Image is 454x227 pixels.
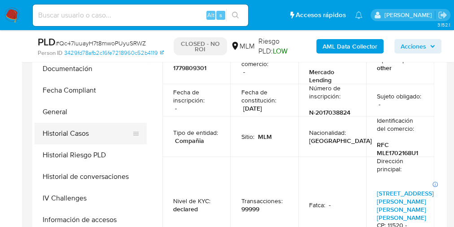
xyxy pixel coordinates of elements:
[329,201,331,209] p: -
[377,92,421,100] p: Sujeto obligado :
[377,56,419,64] p: Tipo compañía :
[241,197,282,205] p: Transacciones :
[35,101,147,123] button: General
[309,201,325,209] p: Fatca :
[309,108,350,116] p: N-2017038824
[35,166,147,187] button: Historial de conversaciones
[401,39,426,53] span: Acciones
[241,205,259,213] p: 99999
[56,39,146,48] span: # Qc47luuayH7t8mwoPUyuSRWZ
[35,80,147,101] button: Fecha Compliant
[377,64,392,72] p: other
[207,11,214,19] span: Alt
[316,39,384,53] button: AML Data Collector
[258,36,306,56] span: Riesgo PLD:
[355,11,362,19] a: Notificaciones
[309,68,352,84] p: Mercado Lending
[219,11,222,19] span: s
[384,11,435,19] p: adriana.camarilloduran@mercadolibre.com.mx
[241,133,254,141] p: Sitio :
[273,46,288,56] span: LOW
[64,49,164,57] a: 3429fd78afb2c16fe7218960c52b4119
[173,88,219,104] p: Fecha de inscripción :
[377,157,423,173] p: Dirección principal :
[258,133,271,141] p: MLM
[33,9,248,21] input: Buscar usuario o caso...
[35,144,147,166] button: Historial Riesgo PLD
[35,58,147,80] button: Documentación
[35,187,147,209] button: IV Challenges
[243,68,244,76] p: -
[437,21,450,28] span: 3.152.1
[309,84,355,100] p: Número de inscripción :
[379,100,380,108] p: -
[323,39,377,53] b: AML Data Collector
[309,129,346,137] p: Nacionalidad :
[174,37,227,55] p: CLOSED - NO ROI
[309,137,372,145] p: [GEOGRAPHIC_DATA]
[241,88,287,104] p: Fecha de constitución :
[226,9,244,22] button: search-icon
[377,189,434,222] a: [STREET_ADDRESS][PERSON_NAME][PERSON_NAME][PERSON_NAME]
[394,39,441,53] button: Acciones
[377,141,419,157] p: RFC MLE1702168U1
[296,10,346,20] span: Accesos rápidos
[175,137,204,145] p: Compañia
[35,123,140,144] button: Historial Casos
[243,104,262,112] p: [DATE]
[173,64,206,72] p: 1779809301
[173,129,218,137] p: Tipo de entidad :
[438,10,447,20] a: Salir
[38,35,56,49] b: PLD
[241,52,287,68] p: Nombre del comercio :
[231,41,255,51] div: MLM
[173,205,198,213] p: declared
[175,104,177,112] p: -
[38,49,62,57] b: Person ID
[173,197,210,205] p: Nivel de KYC :
[377,116,423,133] p: Identificación del comercio :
